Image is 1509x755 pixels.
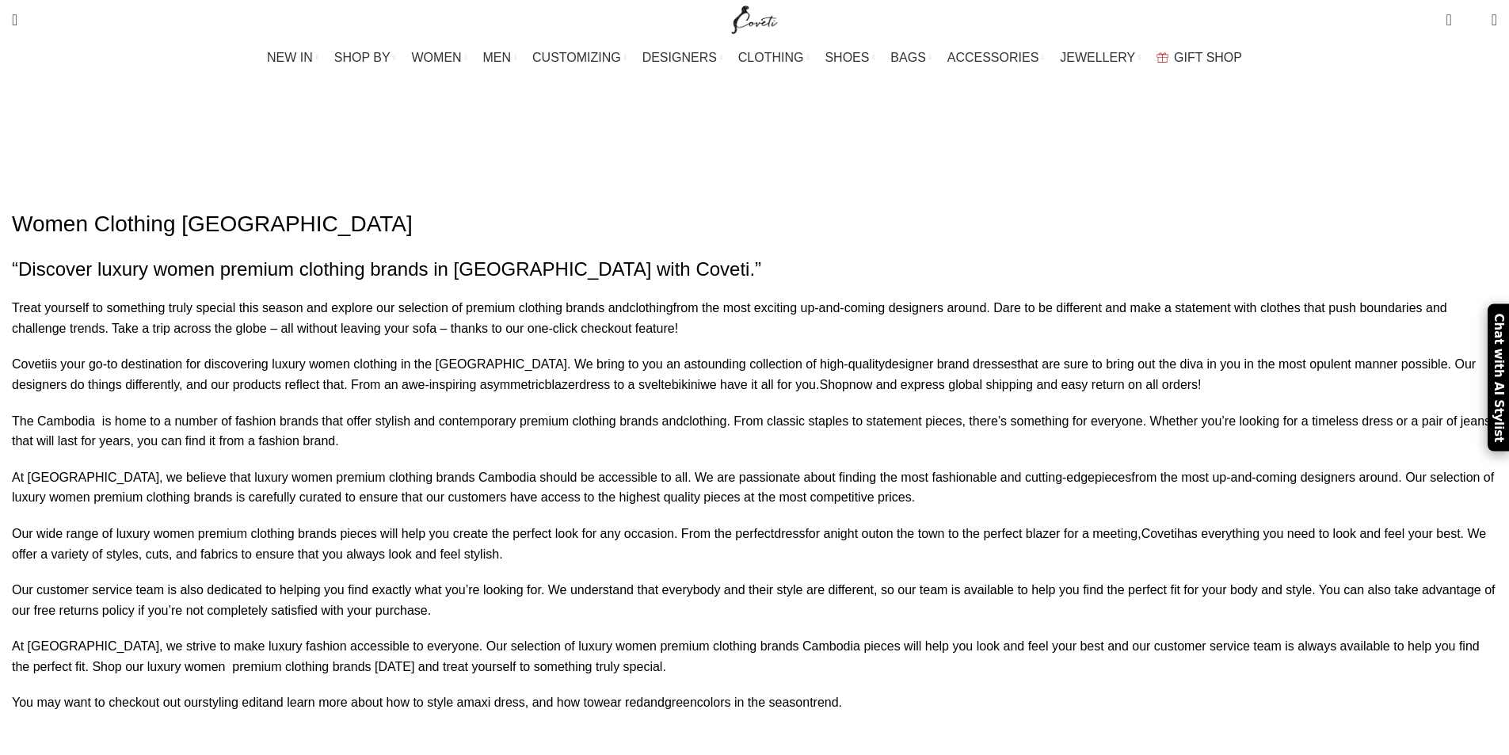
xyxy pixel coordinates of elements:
a: Coveti [1141,527,1177,540]
span: 0 [1467,16,1479,28]
img: GiftBag [1157,52,1168,63]
p: Our customer service team is also dedicated to helping you find exactly what you’re looking for. ... [12,580,1497,620]
div: My Wishlist [1464,4,1480,36]
div: Main navigation [4,42,1505,74]
span: MEN [483,50,512,65]
a: GIFT SHOP [1157,42,1242,74]
a: maxi dress [463,696,524,709]
p: Our wide range of luxury women premium clothing brands pieces will help you create the perfect lo... [12,524,1497,564]
span: BAGS [890,50,925,65]
h2: “Discover luxury women premium clothing brands in [GEOGRAPHIC_DATA] with Coveti.” [12,256,1497,283]
a: BAGS [890,42,931,74]
p: At [GEOGRAPHIC_DATA], we strive to make luxury fashion accessible to everyone. Our selection of l... [12,636,1497,677]
a: SHOES [825,42,875,74]
span: 0 [1447,8,1459,20]
a: blazer [545,378,580,391]
span: DESIGNERS [642,50,717,65]
p: The Cambodia is home to a number of fashion brands that offer stylish and contemporary premium cl... [12,411,1497,452]
a: NEW IN [267,42,318,74]
a: Site logo [728,12,781,25]
span: SHOES [825,50,869,65]
h1: Women Clothing [GEOGRAPHIC_DATA] [12,208,1497,239]
p: You may want to checkout out our and learn more about how to style a , and how to and colors in t... [12,692,1497,713]
a: DESIGNERS [642,42,722,74]
a: dresses [973,357,1017,371]
span: NEW IN [267,50,313,65]
span: women premium clothing brands [GEOGRAPHIC_DATA] [611,144,949,158]
h1: women premium clothing brands [GEOGRAPHIC_DATA] [316,91,1192,133]
a: dress [774,527,805,540]
a: trend. [810,696,842,709]
a: CUSTOMIZING [532,42,627,74]
a: bikini [672,378,700,391]
a: wear red [594,696,643,709]
a: clothing [629,301,673,315]
a: Shop [819,378,848,391]
a: ACCESSORIES [947,42,1045,74]
a: designer brand [885,357,970,371]
a: Home [560,144,594,158]
a: JEWELLERY [1060,42,1141,74]
span: SHOP BY [334,50,391,65]
span: JEWELLERY [1060,50,1135,65]
a: MEN [483,42,516,74]
p: At [GEOGRAPHIC_DATA], we believe that luxury women premium clothing brands Cambodia should be acc... [12,467,1497,508]
a: green [665,696,697,709]
span: WOMEN [412,50,462,65]
span: ACCESSORIES [947,50,1039,65]
p: is your go-to destination for discovering luxury women clothing in the [GEOGRAPHIC_DATA]. We brin... [12,354,1497,395]
p: Treat yourself to something truly special this season and explore our selection of premium clothi... [12,298,1497,338]
a: Coveti [12,357,48,371]
a: night out [830,527,878,540]
a: clothing [683,414,726,428]
a: 0 [1438,4,1459,36]
span: CLOTHING [738,50,804,65]
a: SHOP BY [334,42,396,74]
span: GIFT SHOP [1174,50,1242,65]
a: pieces [1095,471,1131,484]
a: styling edit [202,696,262,709]
a: WOMEN [412,42,467,74]
a: Search [4,4,25,36]
a: CLOTHING [738,42,810,74]
span: CUSTOMIZING [532,50,621,65]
